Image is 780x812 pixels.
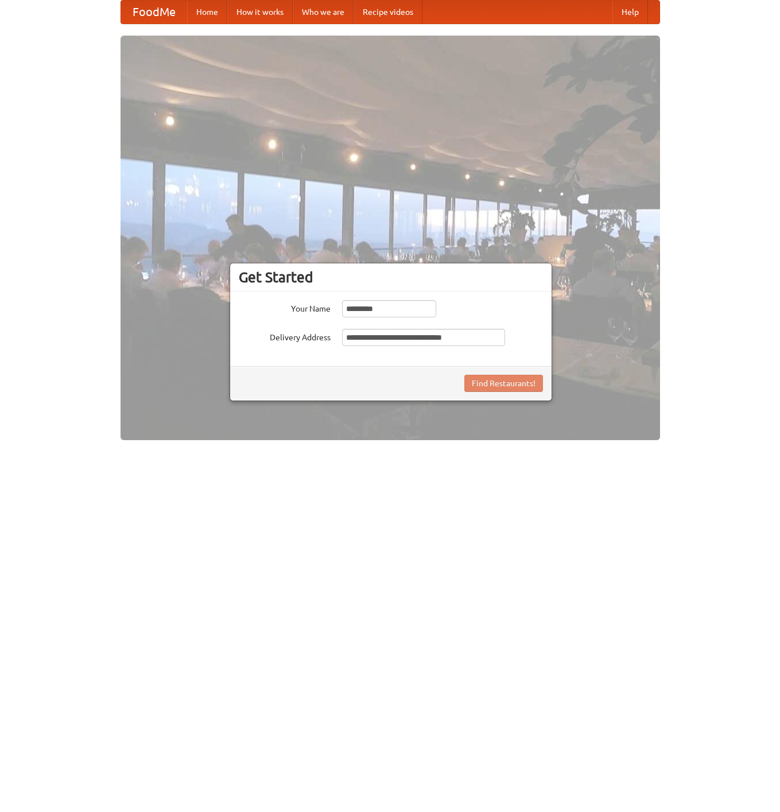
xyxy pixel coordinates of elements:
[293,1,354,24] a: Who we are
[239,329,331,343] label: Delivery Address
[239,269,543,286] h3: Get Started
[227,1,293,24] a: How it works
[354,1,422,24] a: Recipe videos
[239,300,331,314] label: Your Name
[121,1,187,24] a: FoodMe
[187,1,227,24] a: Home
[464,375,543,392] button: Find Restaurants!
[612,1,648,24] a: Help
